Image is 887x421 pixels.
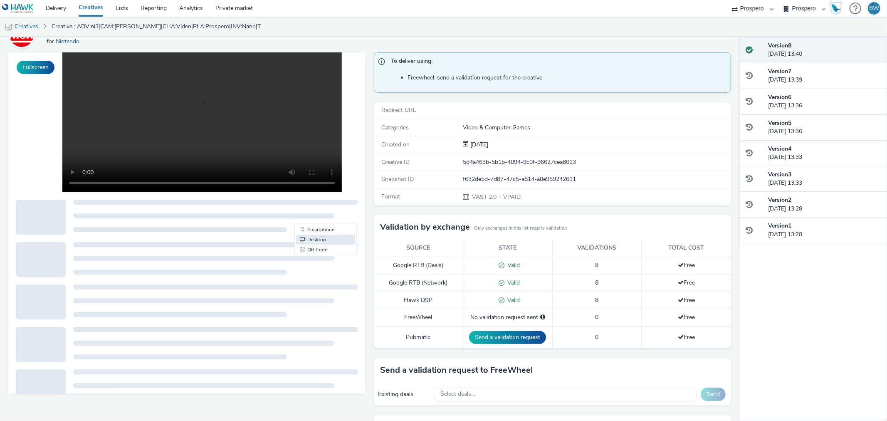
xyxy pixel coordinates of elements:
span: for [47,37,56,45]
div: No validation request sent [467,313,548,322]
div: Creation 12 August 2025, 13:28 [469,141,488,149]
span: 8 [595,296,598,304]
span: Created on [381,141,410,149]
span: To deliver using: [391,57,722,68]
td: Google RTB (Deals) [374,257,463,274]
div: [DATE] 13:33 [768,171,880,188]
span: Valid [504,261,520,269]
a: Creative : ADV:ni3|CAM:[PERSON_NAME]|CHA:Video|PLA:Prospero|INV:Nano|TEC:N/A|PHA:[PERSON_NAME]|OB... [47,17,269,37]
div: Video & Computer Games [463,124,730,132]
span: 0 [595,313,598,321]
a: Nintendo [56,37,83,45]
div: BW [869,2,879,15]
span: Smartphone [299,175,326,180]
span: Snapshot ID [381,175,414,183]
span: Free [678,279,695,287]
img: Hawk Academy [830,2,842,15]
span: Free [678,313,695,321]
th: State [463,240,552,257]
div: f632de5d-7d87-47c5-a814-a0e959242611 [463,175,730,183]
button: Send a validation request [469,331,546,344]
li: Smartphone [288,172,347,182]
span: Format [381,193,400,201]
h3: Send a validation request to FreeWheel [380,364,533,376]
strong: Version 3 [768,171,791,178]
img: undefined Logo [2,3,34,14]
span: Free [678,333,695,341]
th: Total cost [642,240,731,257]
button: Send [701,388,726,401]
div: Please select a deal below and click on Send to send a validation request to FreeWheel. [540,313,545,322]
strong: Version 7 [768,67,791,75]
div: [DATE] 13:39 [768,67,880,84]
li: Desktop [288,182,347,192]
li: Freewheel: send a validation request for the creative [408,74,726,82]
span: Desktop [299,185,318,190]
th: Validations [552,240,642,257]
div: [DATE] 13:36 [768,119,880,136]
span: 8 [595,261,598,269]
strong: Version 2 [768,196,791,204]
div: [DATE] 13:28 [768,196,880,213]
li: QR Code [288,192,347,202]
strong: Version 6 [768,93,791,101]
span: 8 [595,279,598,287]
div: [DATE] 13:28 [768,222,880,239]
span: Free [678,261,695,269]
button: Fullscreen [17,61,54,74]
span: Valid [504,279,520,287]
span: [DATE] [469,141,488,149]
td: Pubmatic [374,326,463,348]
div: Existing deals [378,390,430,399]
strong: Version 8 [768,42,791,50]
img: mobile [4,23,12,31]
strong: Version 5 [768,119,791,127]
div: [DATE] 13:36 [768,93,880,110]
td: Google RTB (Network) [374,274,463,292]
div: 5d4a463b-5b1b-4094-9c0f-96627cea8013 [463,158,730,166]
div: [DATE] 13:40 [768,42,880,59]
a: Nintendo [8,31,38,39]
span: Creative ID [381,158,410,166]
td: FreeWheel [374,309,463,326]
strong: Version 1 [768,222,791,230]
span: Redirect URL [381,106,416,114]
small: Only exchanges in this list require validation [474,225,567,232]
h3: Validation by exchange [380,221,470,233]
td: Hawk DSP [374,292,463,309]
span: Select deals... [440,391,475,398]
span: 0 [595,333,598,341]
span: Free [678,296,695,304]
span: Categories [381,124,409,131]
div: [DATE] 13:33 [768,145,880,162]
a: Hawk Academy [830,2,845,15]
th: Source [374,240,463,257]
span: QR Code [299,195,319,200]
span: Valid [504,296,520,304]
span: VAST 2.0 + VPAID [471,193,521,201]
strong: Version 4 [768,145,791,153]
